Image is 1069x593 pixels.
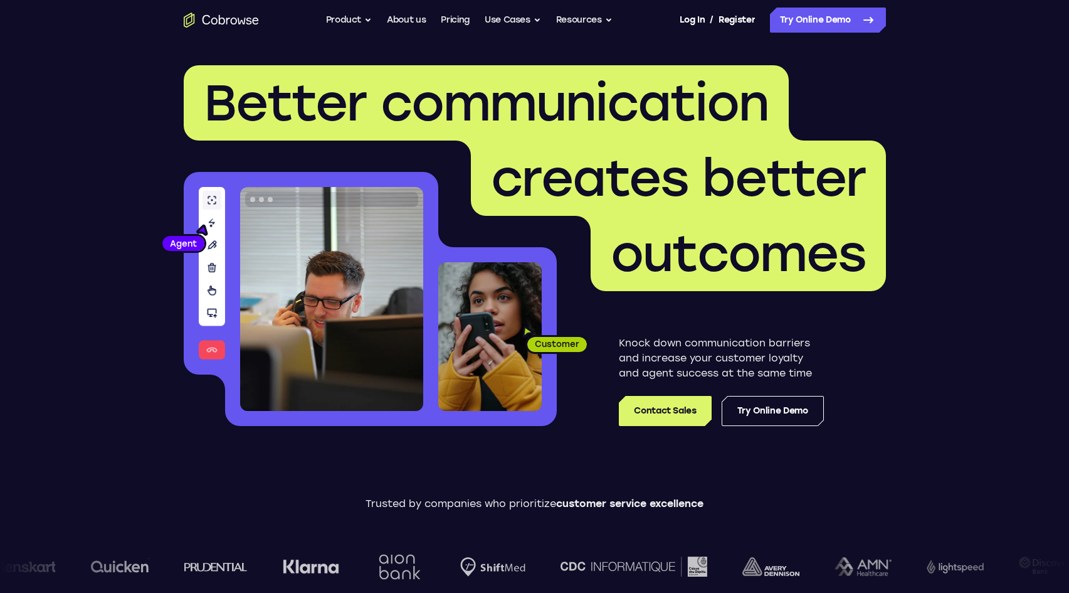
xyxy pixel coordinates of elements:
[438,262,542,411] img: A customer holding their phone
[556,498,703,510] span: customer service excellence
[367,542,418,592] img: Aion Bank
[556,8,613,33] button: Resources
[441,8,470,33] a: Pricing
[828,557,885,577] img: AMN Healthcare
[770,8,886,33] a: Try Online Demo
[240,187,423,411] img: A customer support agent talking on the phone
[326,8,372,33] button: Product
[722,396,824,426] a: Try Online Demo
[611,223,866,284] span: outcomes
[177,562,241,572] img: prudential
[491,148,866,208] span: creates better
[619,336,824,381] p: Knock down communication barriers and increase your customer loyalty and agent success at the sam...
[735,557,793,576] img: avery-dennison
[204,73,769,133] span: Better communication
[554,557,700,576] img: CDC Informatique
[619,396,711,426] a: Contact Sales
[485,8,541,33] button: Use Cases
[276,559,332,574] img: Klarna
[710,13,714,28] span: /
[184,13,259,28] a: Go to the home page
[453,557,519,577] img: Shiftmed
[387,8,426,33] a: About us
[680,8,705,33] a: Log In
[719,8,755,33] a: Register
